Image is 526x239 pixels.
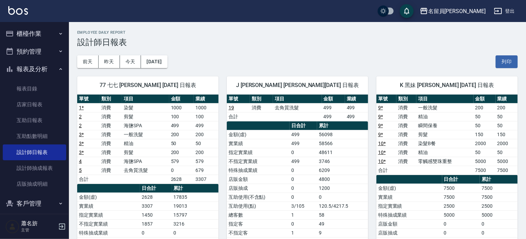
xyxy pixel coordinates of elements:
td: 特殊抽成業績 [227,166,290,175]
td: 5000 [474,157,496,166]
th: 日合計 [140,184,172,193]
td: 消費 [100,121,122,130]
td: 合計 [227,112,250,121]
td: 指定實業績 [376,202,442,210]
td: 2000 [474,139,496,148]
th: 金額 [322,95,345,104]
td: 指定客 [227,219,290,228]
td: 一般洗髮 [416,103,473,112]
td: 50 [169,139,194,148]
td: 7500 [442,184,480,193]
th: 累計 [317,121,368,130]
td: 0 [442,219,480,228]
td: 7500 [480,193,518,202]
td: 2000 [496,139,518,148]
td: 4800 [317,175,368,184]
td: 3307 [140,202,172,210]
td: 零觸感雙珠重整 [416,157,473,166]
td: 100 [169,112,194,121]
td: 2628 [140,193,172,202]
td: 一般洗髮 [122,130,169,139]
td: 合計 [376,166,396,175]
button: 前天 [77,55,99,68]
span: 77 七七 [PERSON_NAME] [DATE] 日報表 [85,82,210,89]
td: 特殊抽成業績 [376,210,442,219]
td: 消費 [396,121,416,130]
td: 200 [194,148,219,157]
td: 瞬間保養 [416,121,473,130]
th: 業績 [345,95,368,104]
td: 消費 [100,139,122,148]
td: 消費 [100,148,122,157]
td: 合計 [77,175,100,184]
th: 類別 [396,95,416,104]
td: 剪髮 [122,112,169,121]
table: a dense table [376,95,518,175]
th: 日合計 [442,175,480,184]
td: 0 [480,228,518,237]
td: 海鹽SPA [122,121,169,130]
td: 互助使用(不含點) [227,193,290,202]
button: 櫃檯作業 [3,25,66,43]
td: 3307 [194,175,219,184]
button: 昨天 [99,55,120,68]
th: 累計 [172,184,219,193]
button: 客戶管理 [3,195,66,213]
td: 499 [322,112,345,121]
td: 店販金額 [376,219,442,228]
button: 今天 [120,55,141,68]
td: 指定實業績 [227,148,290,157]
td: 9 [317,228,368,237]
td: 實業績 [376,193,442,202]
td: 3746 [317,157,368,166]
th: 項目 [273,95,322,104]
a: 店販抽成明細 [3,176,66,192]
td: 總客數 [227,210,290,219]
td: 精油 [122,139,169,148]
td: 金額(虛) [376,184,442,193]
a: 報表目錄 [3,81,66,97]
button: 名留員[PERSON_NAME] [417,4,488,18]
td: 去角質洗髮 [273,103,322,112]
button: 員工及薪資 [3,213,66,230]
td: 19013 [172,202,219,210]
td: 金額(虛) [77,193,140,202]
th: 單號 [227,95,250,104]
button: 預約管理 [3,43,66,61]
td: 指定實業績 [77,210,140,219]
h2: Employee Daily Report [77,30,518,35]
div: 名留員[PERSON_NAME] [428,7,486,15]
td: 消費 [250,103,273,112]
a: 4 [79,159,82,164]
button: 列印 [496,55,518,68]
td: 0 [290,175,317,184]
th: 金額 [474,95,496,104]
td: 499 [169,121,194,130]
td: 49 [317,219,368,228]
button: 登出 [491,5,518,18]
td: 200 [194,130,219,139]
a: 2 [79,123,82,128]
a: 設計師抽成報表 [3,160,66,176]
td: 消費 [100,112,122,121]
td: 50 [194,139,219,148]
td: 金額(虛) [227,130,290,139]
td: 7500 [496,166,518,175]
td: 499 [290,157,317,166]
p: 主管 [21,227,56,233]
td: 1200 [317,184,368,193]
td: 1 [290,228,317,237]
td: 不指定實業績 [227,157,290,166]
th: 日合計 [290,121,317,130]
td: 店販抽成 [376,228,442,237]
td: 15797 [172,210,219,219]
table: a dense table [77,95,219,184]
td: 0 [290,148,317,157]
td: 0 [290,166,317,175]
td: 58566 [317,139,368,148]
td: 100 [194,112,219,121]
a: 店家日報表 [3,97,66,112]
td: 消費 [396,130,416,139]
td: 3216 [172,219,219,228]
td: 特殊抽成業績 [77,228,140,237]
